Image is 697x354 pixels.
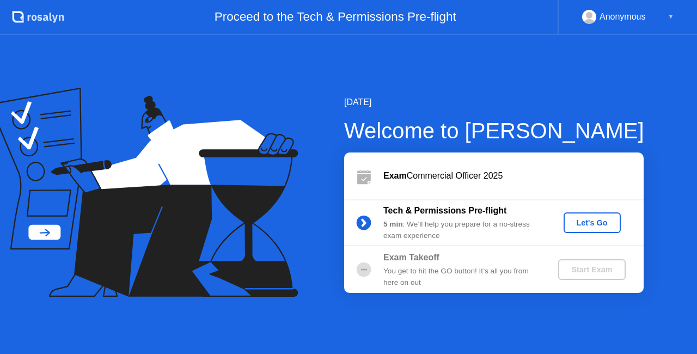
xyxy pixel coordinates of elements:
div: Anonymous [600,10,646,24]
b: Exam Takeoff [383,253,439,262]
b: Tech & Permissions Pre-flight [383,206,506,215]
div: Let's Go [568,218,616,227]
div: Commercial Officer 2025 [383,169,644,182]
div: ▼ [668,10,674,24]
button: Let's Go [564,212,621,233]
b: Exam [383,171,407,180]
div: You get to hit the GO button! It’s all you from here on out [383,266,540,288]
div: Start Exam [563,265,621,274]
div: : We’ll help you prepare for a no-stress exam experience [383,219,540,241]
b: 5 min [383,220,403,228]
div: Welcome to [PERSON_NAME] [344,114,644,147]
button: Start Exam [558,259,625,280]
div: [DATE] [344,96,644,109]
